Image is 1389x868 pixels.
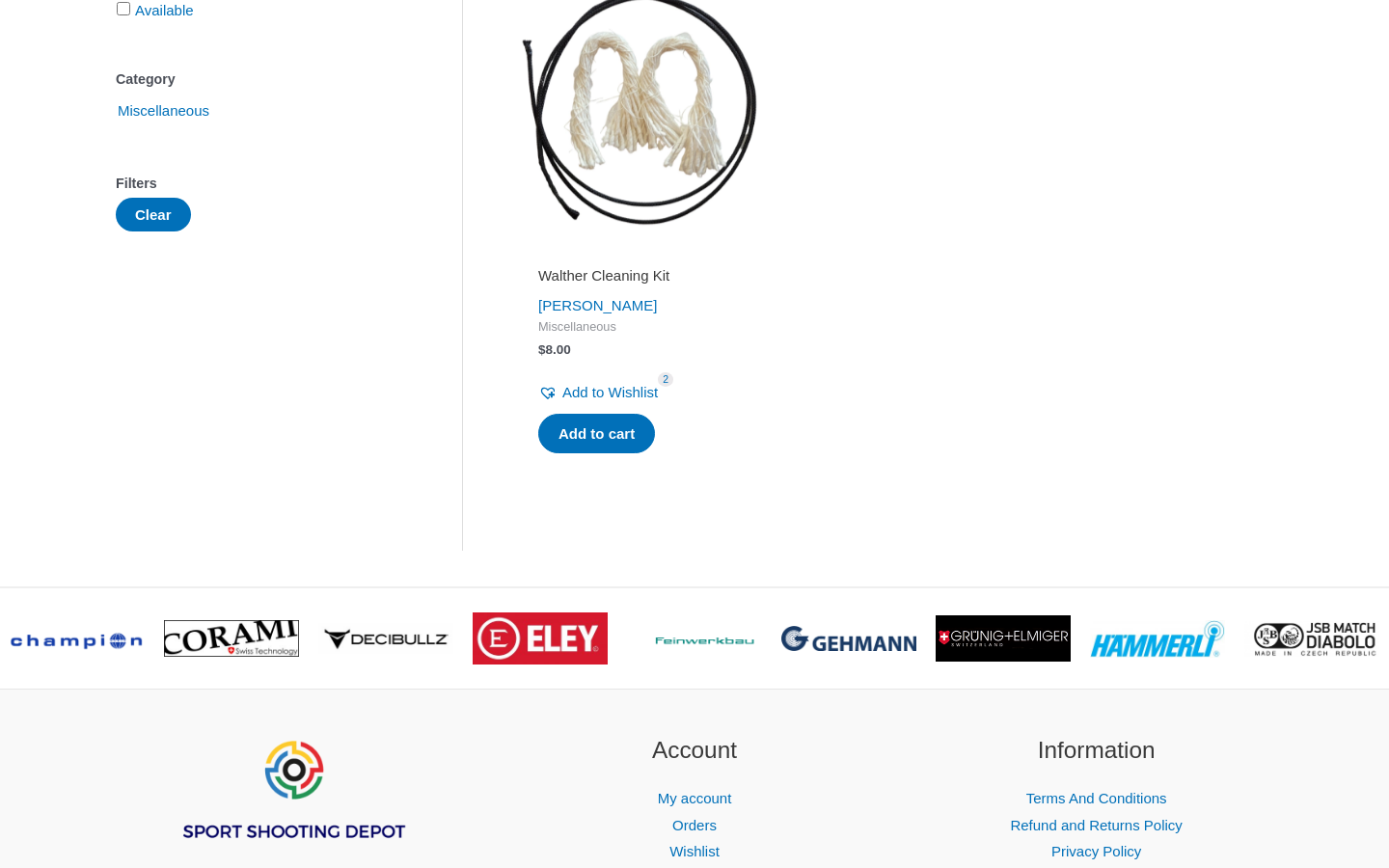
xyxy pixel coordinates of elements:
h2: Account [518,733,872,769]
img: brand logo [473,612,608,665]
div: Filters [116,170,404,198]
a: Orders [672,817,717,833]
span: Add to Wishlist [562,384,658,400]
span: 2 [658,372,673,387]
a: Available [135,2,194,18]
a: My account [658,790,732,806]
span: Miscellaneous [116,95,211,127]
a: Add to Wishlist [538,379,658,406]
nav: Account [518,785,872,866]
a: Miscellaneous [116,101,211,118]
h2: Walther Cleaning Kit [538,266,741,285]
iframe: Customer reviews powered by Trustpilot [538,239,741,262]
button: Clear [116,198,191,231]
aside: Footer Widget 3 [919,733,1273,865]
input: Available [117,2,130,15]
bdi: 8.00 [538,342,571,357]
span: Miscellaneous [538,319,741,336]
a: Walther Cleaning Kit [538,266,741,292]
aside: Footer Widget 2 [518,733,872,865]
a: Wishlist [669,843,720,859]
span: $ [538,342,546,357]
nav: Information [919,785,1273,866]
a: Privacy Policy [1051,843,1141,859]
a: Terms And Conditions [1026,790,1167,806]
a: Add to cart: “Walther Cleaning Kit” [538,414,655,454]
a: Refund and Returns Policy [1010,817,1182,833]
div: Category [116,66,404,94]
a: [PERSON_NAME] [538,297,657,313]
h2: Information [919,733,1273,769]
